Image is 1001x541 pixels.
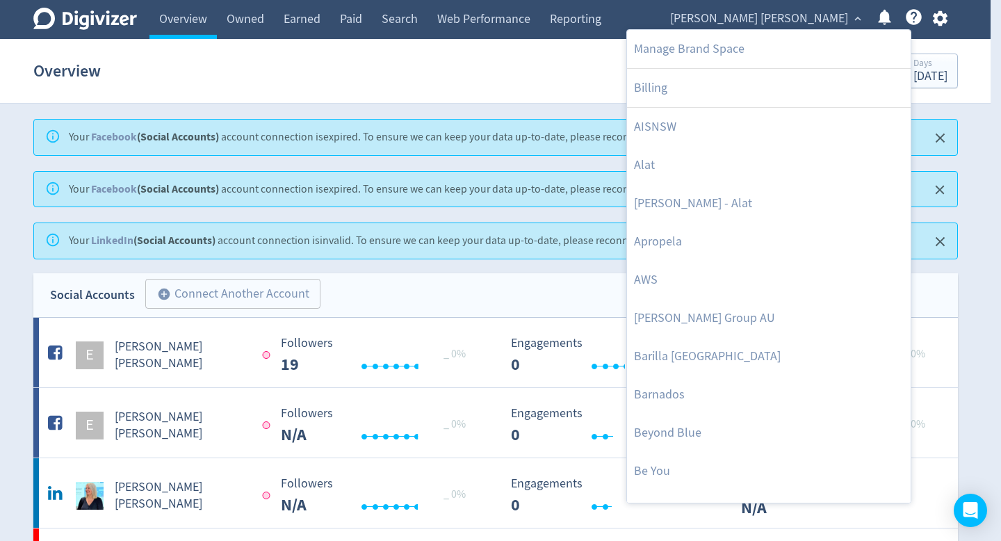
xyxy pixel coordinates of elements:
[627,452,911,490] a: Be You
[627,223,911,261] a: Apropela
[627,337,911,376] a: Barilla [GEOGRAPHIC_DATA]
[627,490,911,528] a: Capital Idea
[954,494,987,527] div: Open Intercom Messenger
[627,146,911,184] a: Alat
[627,184,911,223] a: [PERSON_NAME] - Alat
[627,69,911,107] a: Billing
[627,261,911,299] a: AWS
[627,376,911,414] a: Barnados
[627,299,911,337] a: [PERSON_NAME] Group AU
[627,414,911,452] a: Beyond Blue
[627,108,911,146] a: AISNSW
[627,30,911,68] a: Manage Brand Space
